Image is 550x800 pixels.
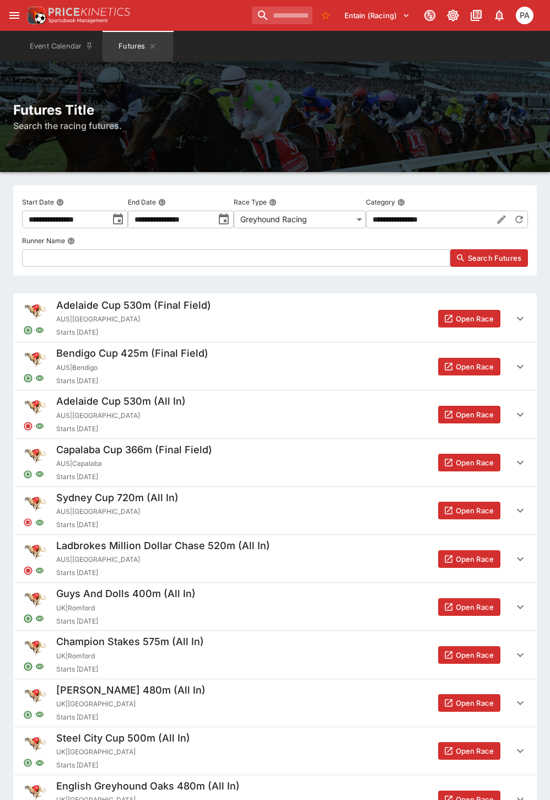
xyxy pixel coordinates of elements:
[14,583,536,631] button: Guys And Dolls 400m (All In)UK|RomfordStarts [DATE]Open Race
[35,614,44,623] svg: Visible
[56,747,190,758] span: UK | [GEOGRAPHIC_DATA]
[14,439,536,487] button: Capalaba Cup 366m (Final Field)AUS|CapalabaStarts [DATE]Open Race
[252,7,312,24] input: search
[510,211,528,228] button: Reset Category to All Racing
[269,198,277,206] button: Race Type
[443,6,463,25] button: Toggle light/dark mode
[513,3,537,28] button: Peter Addley
[234,197,267,207] p: Race Type
[438,406,500,423] button: Open Race
[14,342,536,390] button: Bendigo Cup 425m (Final Field)AUS|BendigoStarts [DATE]Open Race
[466,6,486,25] button: Documentation
[397,198,405,206] button: Category
[35,662,44,671] svg: Visible
[317,7,335,24] button: No Bookmarks
[23,470,33,480] svg: Open
[56,664,204,675] span: Starts [DATE]
[56,635,204,648] h5: Champion Stakes 575m (All In)
[13,101,537,119] h2: Futures Title
[56,780,240,792] h5: English Greyhound Oaks 480m (All In)
[420,6,440,25] button: Connected to PK
[23,587,47,611] img: greyhound_racing.png
[438,502,500,519] button: Open Race
[35,422,44,431] svg: Visible
[56,684,206,696] h5: [PERSON_NAME] 480m (All In)
[56,506,179,517] span: AUS | [GEOGRAPHIC_DATA]
[56,410,186,421] span: AUS | [GEOGRAPHIC_DATA]
[23,31,100,62] button: Event Calendar
[56,314,211,325] span: AUS | [GEOGRAPHIC_DATA]
[56,616,196,627] span: Starts [DATE]
[56,299,211,312] h5: Adelaide Cup 530m (Final Field)
[438,598,500,616] button: Open Race
[438,694,500,712] button: Open Race
[23,732,47,756] img: greyhound_racing.png
[56,198,64,206] button: Start Date
[23,373,33,383] svg: Open
[14,294,536,342] button: Adelaide Cup 530m (Final Field)AUS|[GEOGRAPHIC_DATA]Starts [DATE]Open Race
[23,325,33,335] svg: Open
[23,684,47,708] img: greyhound_racing.png
[35,374,44,383] svg: Visible
[23,710,33,720] svg: Open
[108,210,128,229] button: toggle date time picker
[23,347,47,371] img: greyhound_racing.png
[516,7,533,24] div: Peter Addley
[56,443,212,456] h5: Capalaba Cup 366m (Final Field)
[14,487,536,535] button: Sydney Cup 720m (All In)AUS|[GEOGRAPHIC_DATA]Starts [DATE]Open Race
[338,7,417,24] button: Select Tenant
[23,395,47,419] img: greyhound_racing.png
[14,727,536,775] button: Steel City Cup 500m (All In)UK|[GEOGRAPHIC_DATA]Starts [DATE]Open Race
[438,742,500,760] button: Open Race
[56,458,212,469] span: AUS | Capalaba
[56,347,208,359] h5: Bendigo Cup 425m (Final Field)
[14,535,536,583] button: Ladbrokes Million Dollar Chase 520m (All In)AUS|[GEOGRAPHIC_DATA]Starts [DATE]Open Race
[23,299,47,323] img: greyhound_racing.png
[468,253,521,264] span: Search Futures
[56,554,270,565] span: AUS | [GEOGRAPHIC_DATA]
[56,327,211,338] span: Starts [DATE]
[158,198,166,206] button: End Date
[14,631,536,679] button: Champion Stakes 575m (All In)UK|RomfordStarts [DATE]Open Race
[35,759,44,767] svg: Visible
[56,712,206,723] span: Starts [DATE]
[56,567,270,578] span: Starts [DATE]
[438,358,500,375] button: Open Race
[23,539,47,563] img: greyhound_racing.png
[56,471,212,482] span: Starts [DATE]
[14,679,536,727] button: [PERSON_NAME] 480m (All In)UK|[GEOGRAPHIC_DATA]Starts [DATE]Open Race
[23,491,47,516] img: greyhound_racing.png
[56,732,190,744] h5: Steel City Cup 500m (All In)
[438,550,500,568] button: Open Race
[56,375,208,386] span: Starts [DATE]
[23,662,33,672] svg: Open
[56,539,270,552] h5: Ladbrokes Million Dollar Chase 520m (All In)
[234,211,366,228] div: Greyhound Racing
[438,310,500,327] button: Open Race
[23,518,33,528] svg: Closed
[23,566,33,576] svg: Closed
[23,758,33,768] svg: Open
[56,423,186,434] span: Starts [DATE]
[23,614,33,624] svg: Open
[56,603,196,614] span: UK | Romford
[493,211,510,228] button: Edit Category
[56,651,204,662] span: UK | Romford
[56,395,186,407] h5: Adelaide Cup 530m (All In)
[13,119,537,132] h6: Search the racing futures.
[489,6,509,25] button: Notifications
[22,197,54,207] p: Start Date
[56,760,190,771] span: Starts [DATE]
[35,518,44,527] svg: Visible
[48,18,108,23] img: Sportsbook Management
[35,470,44,479] svg: Visible
[56,699,206,710] span: UK | [GEOGRAPHIC_DATA]
[14,390,536,438] button: Adelaide Cup 530m (All In)AUS|[GEOGRAPHIC_DATA]Starts [DATE]Open Race
[23,443,47,468] img: greyhound_racing.png
[35,326,44,335] svg: Visible
[67,237,75,245] button: Runner Name
[56,587,196,600] h5: Guys And Dolls 400m (All In)
[103,31,173,62] button: Futures
[4,6,24,25] button: open drawer
[23,421,33,431] svg: Closed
